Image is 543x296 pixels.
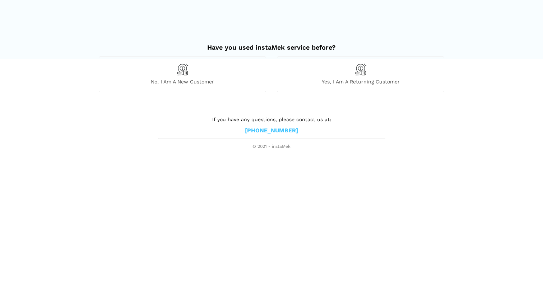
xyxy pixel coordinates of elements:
[158,144,385,150] span: © 2021 - instaMek
[99,78,266,85] span: No, I am a new customer
[158,115,385,123] p: If you have any questions, please contact us at:
[245,127,298,135] a: [PHONE_NUMBER]
[277,78,444,85] span: Yes, I am a returning customer
[99,36,444,51] h2: Have you used instaMek service before?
